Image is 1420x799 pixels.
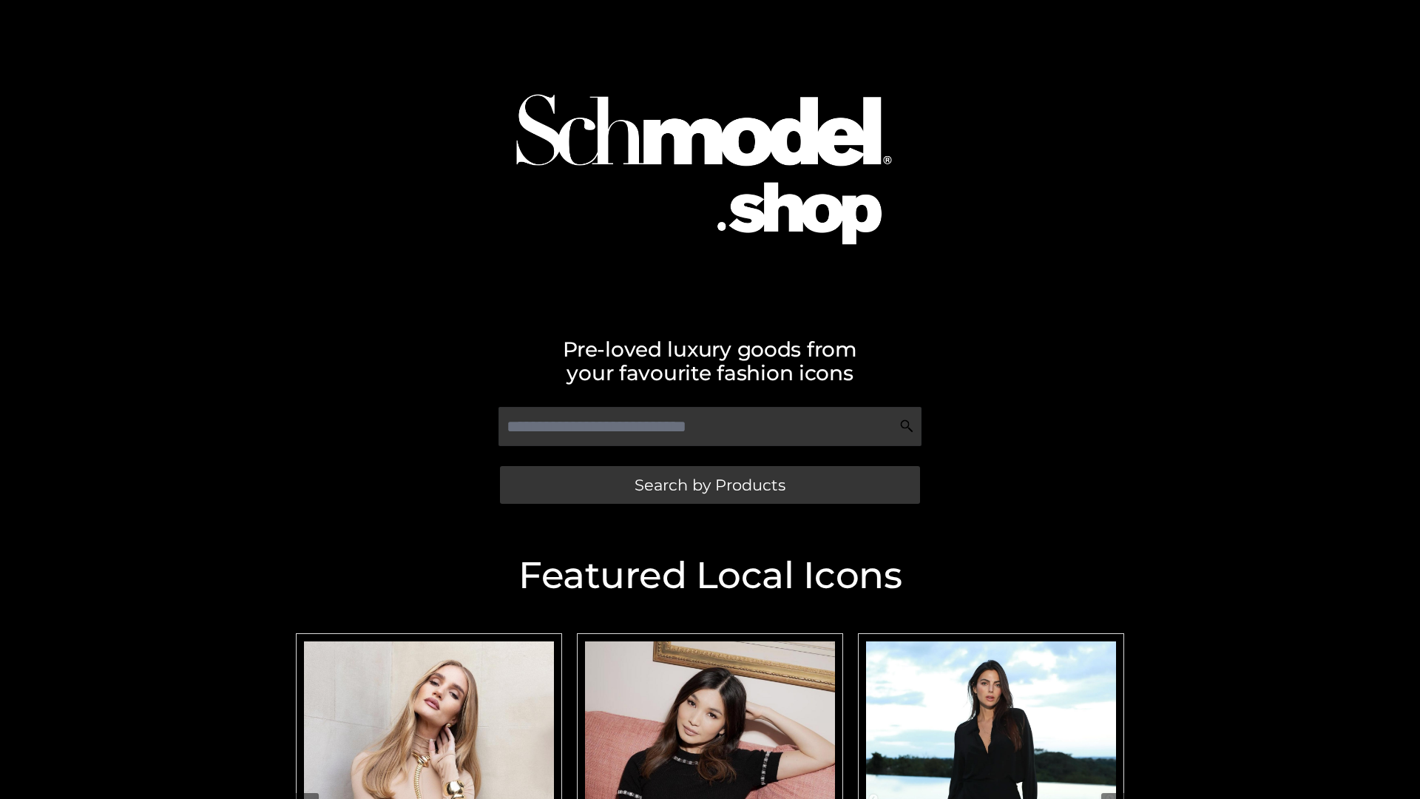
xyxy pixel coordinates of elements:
a: Search by Products [500,466,920,504]
h2: Pre-loved luxury goods from your favourite fashion icons [288,337,1132,385]
span: Search by Products [635,477,785,493]
h2: Featured Local Icons​ [288,557,1132,594]
img: Search Icon [899,419,914,434]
